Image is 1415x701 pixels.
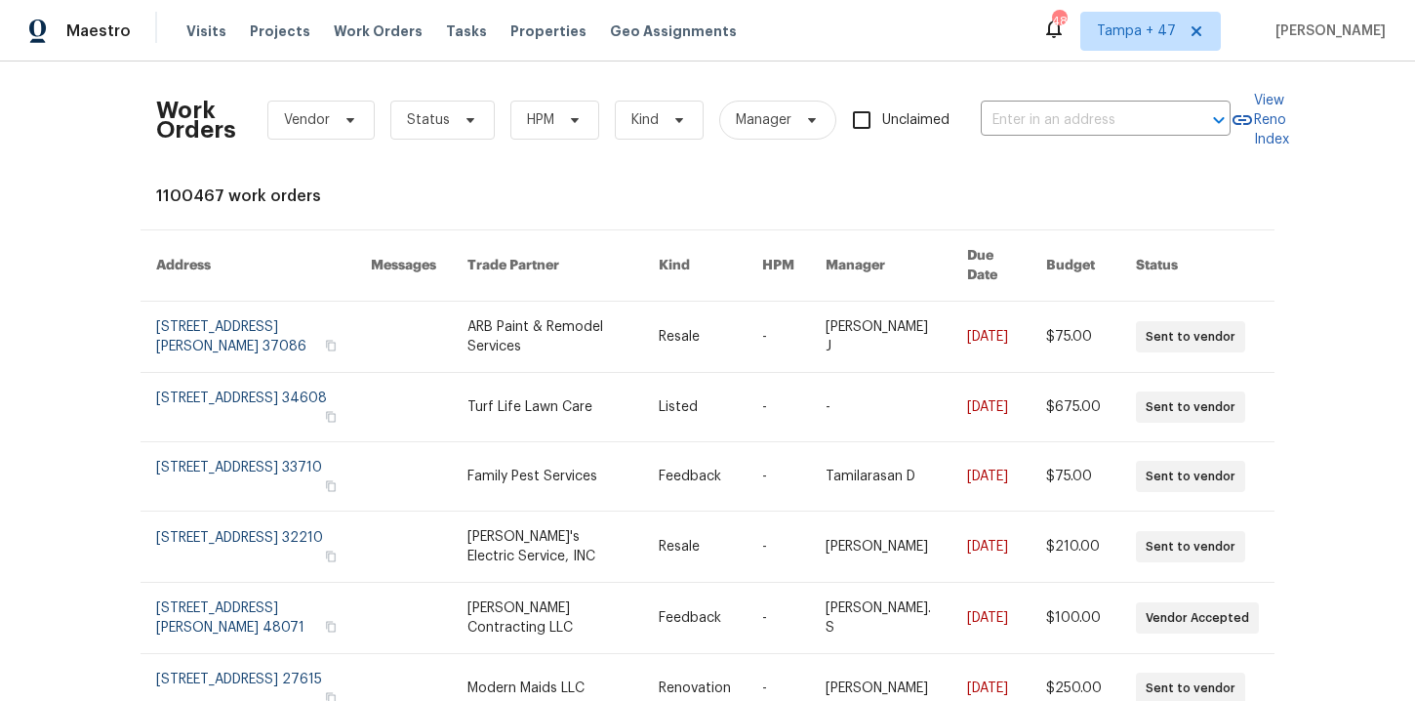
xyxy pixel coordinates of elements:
td: - [747,302,810,373]
td: Feedback [643,442,747,512]
span: [PERSON_NAME] [1268,21,1386,41]
td: - [747,583,810,654]
span: Maestro [66,21,131,41]
td: Feedback [643,583,747,654]
td: Listed [643,373,747,442]
span: Visits [186,21,226,41]
td: - [810,373,951,442]
div: 1100467 work orders [156,186,1259,206]
td: Family Pest Services [452,442,643,512]
td: - [747,373,810,442]
button: Open [1205,106,1233,134]
td: Resale [643,512,747,583]
td: [PERSON_NAME]'s Electric Service, INC [452,512,643,583]
span: HPM [527,110,554,130]
td: [PERSON_NAME] [810,512,951,583]
th: HPM [747,230,810,302]
th: Trade Partner [452,230,643,302]
span: Properties [510,21,586,41]
a: View Reno Index [1231,91,1289,149]
td: [PERSON_NAME] J [810,302,951,373]
td: Turf Life Lawn Care [452,373,643,442]
th: Status [1120,230,1274,302]
th: Messages [355,230,452,302]
th: Manager [810,230,951,302]
span: Vendor [284,110,330,130]
td: ARB Paint & Remodel Services [452,302,643,373]
td: Tamilarasan D [810,442,951,512]
button: Copy Address [322,618,340,636]
button: Copy Address [322,408,340,426]
td: Resale [643,302,747,373]
input: Enter in an address [981,105,1176,136]
th: Address [141,230,355,302]
button: Copy Address [322,477,340,495]
td: [PERSON_NAME]. S [810,583,951,654]
span: Geo Assignments [610,21,737,41]
button: Copy Address [322,548,340,565]
span: Kind [631,110,659,130]
span: Tasks [446,24,487,38]
span: Work Orders [334,21,423,41]
td: - [747,512,810,583]
span: Tampa + 47 [1097,21,1176,41]
h2: Work Orders [156,101,236,140]
span: Manager [736,110,791,130]
span: Status [407,110,450,130]
th: Kind [643,230,747,302]
td: - [747,442,810,512]
th: Due Date [951,230,1031,302]
span: Unclaimed [882,110,950,131]
div: 489 [1052,12,1066,31]
button: Copy Address [322,337,340,354]
th: Budget [1031,230,1120,302]
td: [PERSON_NAME] Contracting LLC [452,583,643,654]
span: Projects [250,21,310,41]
